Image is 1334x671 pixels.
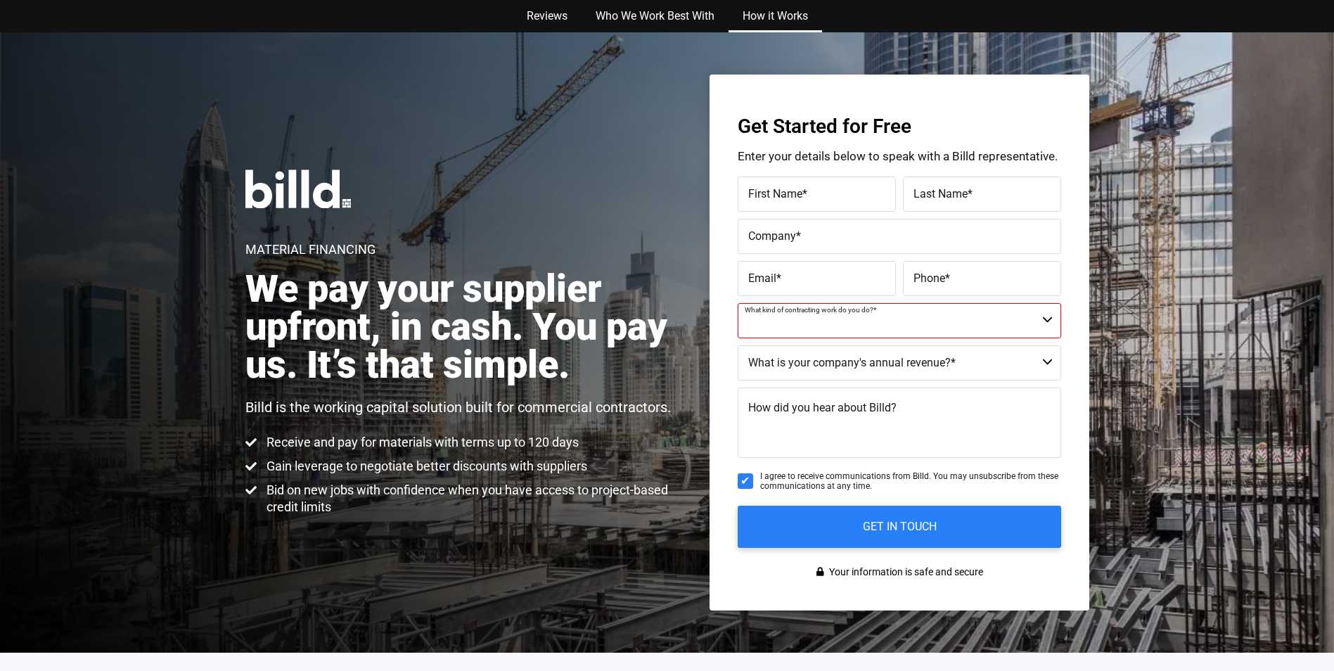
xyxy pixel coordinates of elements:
[263,434,579,451] span: Receive and pay for materials with terms up to 120 days
[245,243,376,256] h1: Material Financing
[245,398,671,416] p: Billd is the working capital solution built for commercial contractors.
[913,187,968,200] span: Last Name
[738,506,1061,548] input: GET IN TOUCH
[748,187,802,200] span: First Name
[826,562,983,582] span: Your information is safe and secure
[748,271,776,285] span: Email
[245,270,683,384] h2: We pay your supplier upfront, in cash. You pay us. It’s that simple.
[263,482,683,516] span: Bid on new jobs with confidence when you have access to project-based credit limits
[748,401,897,414] span: How did you hear about Billd?
[738,151,1061,162] p: Enter your details below to speak with a Billd representative.
[913,271,945,285] span: Phone
[263,458,587,475] span: Gain leverage to negotiate better discounts with suppliers
[760,471,1061,492] span: I agree to receive communications from Billd. You may unsubscribe from these communications at an...
[738,473,753,489] input: I agree to receive communications from Billd. You may unsubscribe from these communications at an...
[738,117,1061,136] h3: Get Started for Free
[748,229,796,243] span: Company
